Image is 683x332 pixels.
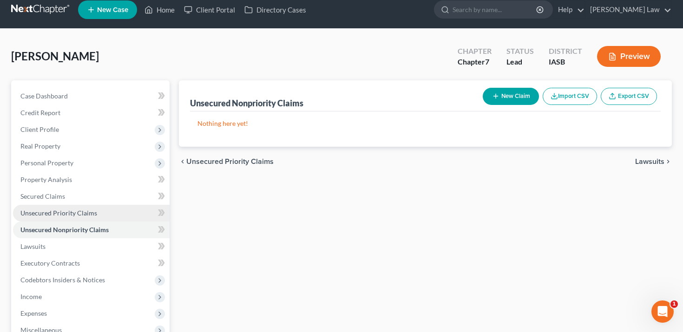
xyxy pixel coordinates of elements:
[20,226,109,234] span: Unsecured Nonpriority Claims
[140,1,179,18] a: Home
[13,205,170,221] a: Unsecured Priority Claims
[197,119,654,128] p: Nothing here yet!
[635,158,664,165] span: Lawsuits
[190,98,303,109] div: Unsecured Nonpriority Claims
[13,238,170,255] a: Lawsuits
[11,49,99,63] span: [PERSON_NAME]
[20,209,97,217] span: Unsecured Priority Claims
[20,259,80,267] span: Executory Contracts
[13,88,170,104] a: Case Dashboard
[506,57,534,67] div: Lead
[20,192,65,200] span: Secured Claims
[543,88,597,105] button: Import CSV
[20,159,73,167] span: Personal Property
[13,221,170,238] a: Unsecured Nonpriority Claims
[20,242,46,250] span: Lawsuits
[453,1,538,18] input: Search by name...
[635,158,672,165] button: Lawsuits chevron_right
[506,46,534,57] div: Status
[20,176,72,183] span: Property Analysis
[13,255,170,272] a: Executory Contracts
[664,158,672,165] i: chevron_right
[553,1,584,18] a: Help
[13,188,170,205] a: Secured Claims
[549,46,582,57] div: District
[20,109,60,117] span: Credit Report
[549,57,582,67] div: IASB
[20,125,59,133] span: Client Profile
[20,309,47,317] span: Expenses
[13,171,170,188] a: Property Analysis
[20,142,60,150] span: Real Property
[20,92,68,100] span: Case Dashboard
[20,293,42,300] span: Income
[240,1,311,18] a: Directory Cases
[13,104,170,121] a: Credit Report
[179,158,274,165] button: chevron_left Unsecured Priority Claims
[585,1,671,18] a: [PERSON_NAME] Law
[458,46,492,57] div: Chapter
[20,276,105,284] span: Codebtors Insiders & Notices
[179,1,240,18] a: Client Portal
[651,300,674,323] iframe: Intercom live chat
[485,57,489,66] span: 7
[601,88,657,105] a: Export CSV
[458,57,492,67] div: Chapter
[186,158,274,165] span: Unsecured Priority Claims
[597,46,661,67] button: Preview
[483,88,539,105] button: New Claim
[670,300,678,308] span: 1
[97,7,128,13] span: New Case
[179,158,186,165] i: chevron_left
